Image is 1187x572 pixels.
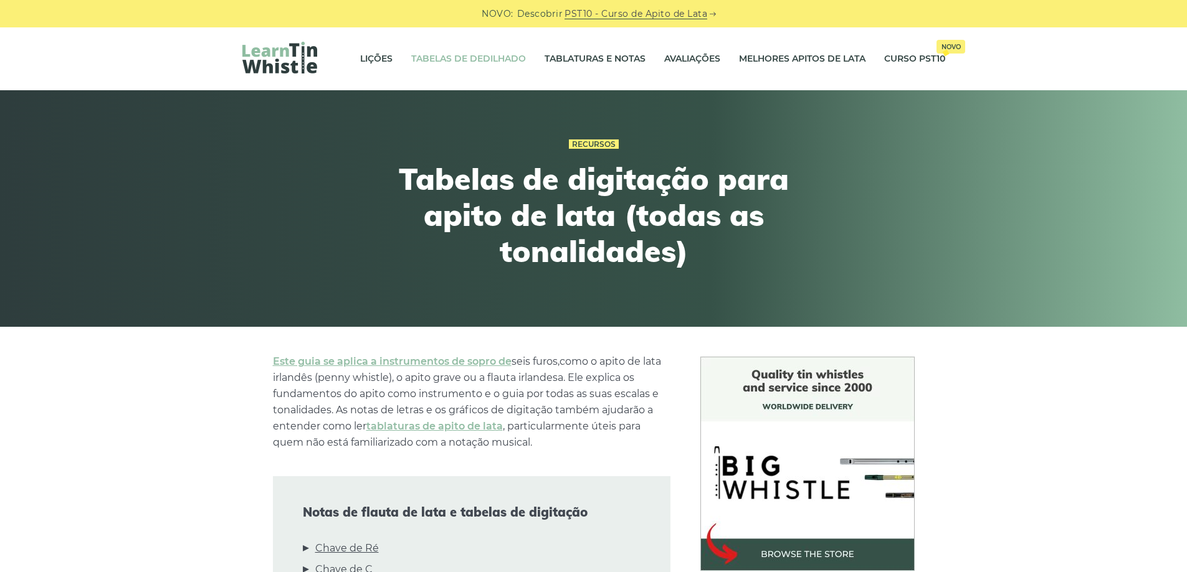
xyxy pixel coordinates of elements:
font: Lições [360,53,393,64]
font: como o apito de lata irlandês (penny whistle), o apito grave ou a flauta irlandesa. Ele explica o... [273,355,661,432]
font: Novo [941,43,961,51]
a: Avaliações [664,44,720,75]
font: Notas de flauta de lata e tabelas de digitação [303,504,588,520]
a: Curso PST10Novo [884,44,945,75]
font: Curso PST10 [884,53,945,64]
font: Avaliações [664,53,720,64]
a: Tablaturas e notas [545,44,646,75]
a: Este guia se aplica a instrumentos de sopro de [273,355,512,367]
a: Recursos [569,139,619,149]
font: Melhores apitos de lata [739,53,865,64]
font: Tabelas de digitação para apito de lata (todas as tonalidades) [399,160,789,269]
font: Tablaturas e notas [545,53,646,64]
font: Chave de Ré [315,542,379,554]
a: tablaturas de apito de lata [366,420,503,432]
a: Tabelas de dedilhado [411,44,526,75]
a: Lições [360,44,393,75]
a: Chave de Ré [315,540,379,556]
font: Tabelas de dedilhado [411,53,526,64]
font: Recursos [572,139,616,149]
a: Melhores apitos de lata [739,44,865,75]
img: LearnTinWhistle.com [242,42,317,73]
img: Loja de apitos de lata BigWhistle [700,357,915,571]
font: seis furos, [512,355,560,367]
